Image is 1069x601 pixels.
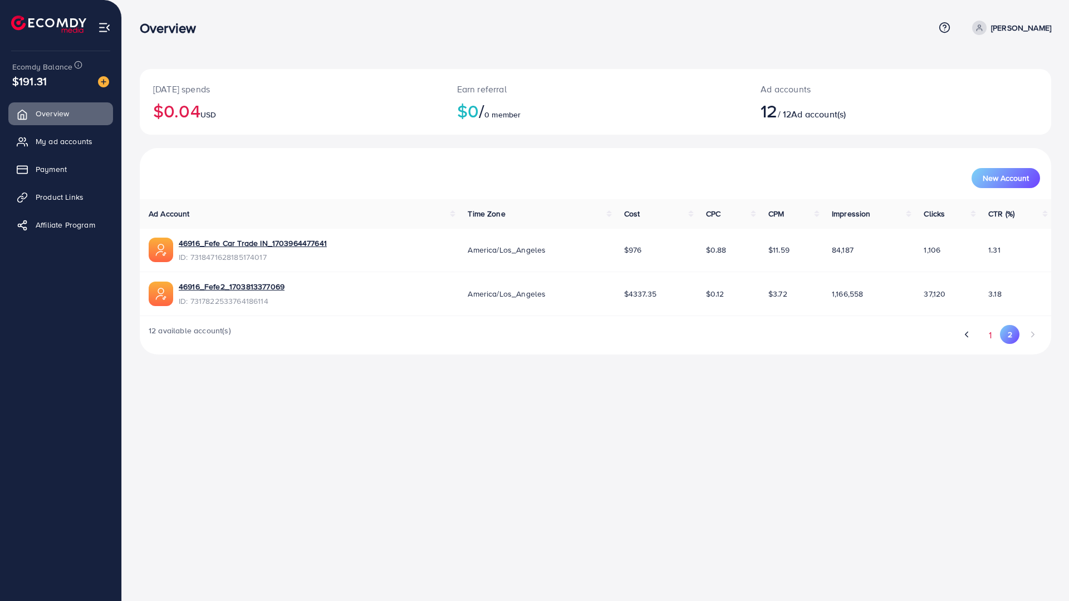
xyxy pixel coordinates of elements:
[8,186,113,208] a: Product Links
[832,208,871,219] span: Impression
[468,208,505,219] span: Time Zone
[36,219,95,230] span: Affiliate Program
[8,214,113,236] a: Affiliate Program
[832,288,863,299] span: 1,166,558
[761,100,962,121] h2: / 12
[980,325,1000,346] button: Go to page 1
[968,21,1051,35] a: [PERSON_NAME]
[153,100,430,121] h2: $0.04
[179,252,327,263] span: ID: 7318471628185174017
[624,288,656,299] span: $4337.35
[761,82,962,96] p: Ad accounts
[149,282,173,306] img: ic-ads-acc.e4c84228.svg
[149,325,231,346] span: 12 available account(s)
[706,244,727,255] span: $0.88
[179,295,285,307] span: ID: 7317822533764186114
[36,108,69,119] span: Overview
[706,208,720,219] span: CPC
[36,164,67,175] span: Payment
[98,21,111,34] img: menu
[832,244,854,255] span: 84,187
[988,208,1014,219] span: CTR (%)
[791,108,846,120] span: Ad account(s)
[8,102,113,125] a: Overview
[484,109,521,120] span: 0 member
[624,244,642,255] span: $976
[12,61,72,72] span: Ecomdy Balance
[153,82,430,96] p: [DATE] spends
[12,73,47,89] span: $191.31
[11,16,86,33] img: logo
[991,21,1051,35] p: [PERSON_NAME]
[624,208,640,219] span: Cost
[179,281,285,292] a: 46916_Fefe2_1703813377069
[8,158,113,180] a: Payment
[8,130,113,152] a: My ad accounts
[958,325,1042,346] ul: Pagination
[457,82,734,96] p: Earn referral
[179,238,327,249] a: 46916_Fefe Car Trade IN_1703964477641
[468,288,546,299] span: America/Los_Angeles
[140,20,205,36] h3: Overview
[768,244,790,255] span: $11.59
[988,244,1001,255] span: 1.31
[98,76,109,87] img: image
[149,238,173,262] img: ic-ads-acc.e4c84228.svg
[958,325,977,344] button: Go to previous page
[149,208,190,219] span: Ad Account
[200,109,216,120] span: USD
[36,191,84,203] span: Product Links
[924,208,945,219] span: Clicks
[983,174,1029,182] span: New Account
[924,288,945,299] span: 37,120
[36,136,92,147] span: My ad accounts
[972,168,1040,188] button: New Account
[457,100,734,121] h2: $0
[768,288,787,299] span: $3.72
[1000,325,1019,344] button: Go to page 2
[468,244,546,255] span: America/Los_Angeles
[768,208,784,219] span: CPM
[761,98,777,124] span: 12
[924,244,940,255] span: 1,106
[706,288,724,299] span: $0.12
[479,98,484,124] span: /
[988,288,1002,299] span: 3.18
